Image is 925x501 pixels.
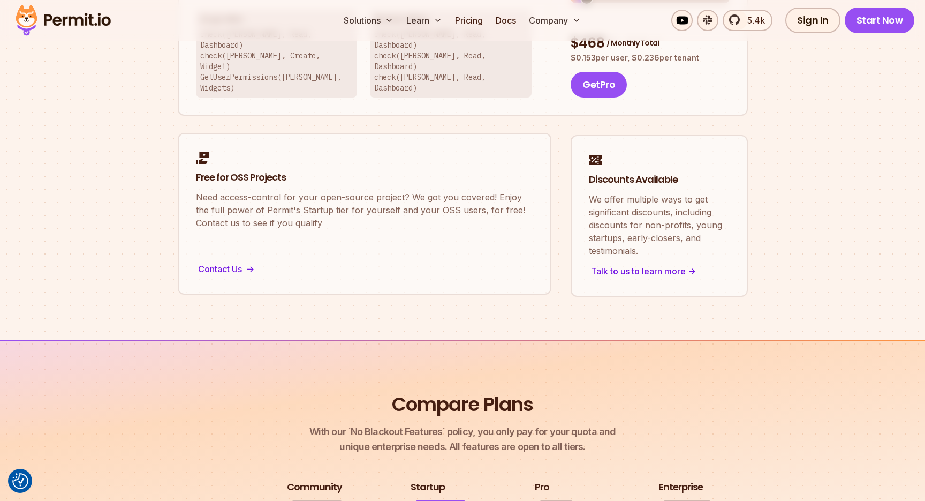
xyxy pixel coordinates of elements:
[12,473,28,489] button: Consent Preferences
[411,481,445,494] h3: Startup
[491,10,520,31] a: Docs
[339,10,398,31] button: Solutions
[196,261,533,276] div: Contact Us
[402,10,446,31] button: Learn
[741,14,765,27] span: 5.4k
[309,424,616,439] span: With our `No Blackout Features` policy, you only pay for your quota and
[723,10,772,31] a: 5.4k
[287,481,342,494] h3: Community
[200,29,353,93] p: check([PERSON_NAME], Read, Dashboard) check([PERSON_NAME], Create, Widget) GetUserPermissions([PE...
[571,53,729,63] p: $ 0.153 per user, $ 0.236 per tenant
[589,193,730,257] p: We offer multiple ways to get significant discounts, including discounts for non-profits, young s...
[589,264,730,279] div: Talk to us to learn more
[606,38,659,48] span: / Monthly Total
[845,8,915,33] a: Start Now
[571,34,729,53] div: $ 468
[785,8,840,33] a: Sign In
[589,173,730,186] h2: Discounts Available
[392,391,533,418] h2: Compare Plans
[525,10,585,31] button: Company
[571,135,748,297] a: Discounts AvailableWe offer multiple ways to get significant discounts, including discounts for n...
[196,171,533,184] h2: Free for OSS Projects
[178,133,551,295] a: Free for OSS ProjectsNeed access-control for your open-source project? We got you covered! Enjoy ...
[451,10,487,31] a: Pricing
[12,473,28,489] img: Revisit consent button
[374,29,527,93] p: check([PERSON_NAME], Read, Dashboard) check([PERSON_NAME], Read, Dashboard) check([PERSON_NAME], ...
[11,2,116,39] img: Permit logo
[196,191,533,229] p: Need access-control for your open-source project? We got you covered! Enjoy the full power of Per...
[688,265,696,278] span: ->
[535,481,549,494] h3: Pro
[658,481,703,494] h3: Enterprise
[246,263,254,275] span: ->
[309,424,616,454] p: unique enterprise needs. All features are open to all tiers.
[571,72,627,98] button: GetPro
